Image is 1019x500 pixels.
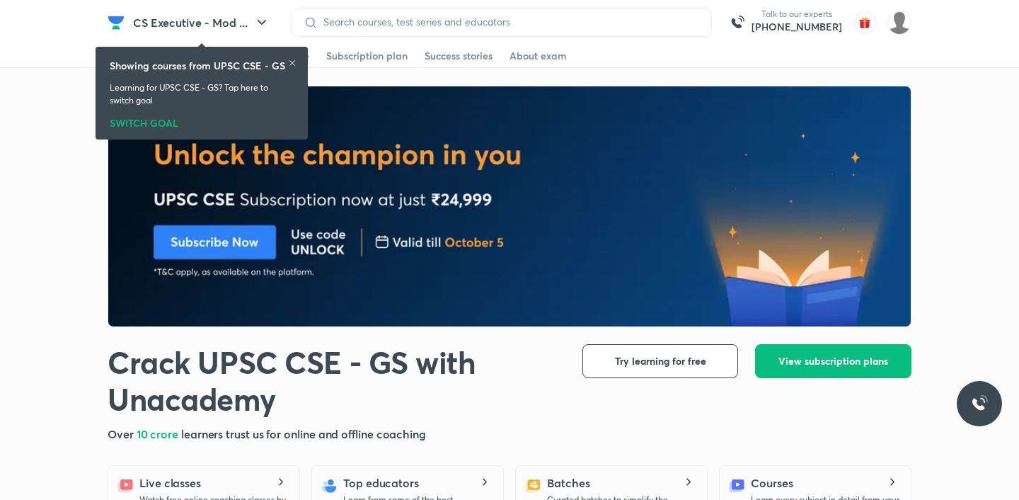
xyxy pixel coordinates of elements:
h5: Batches [547,475,589,492]
span: learners trust us for online and offline coaching [181,426,426,441]
div: SWITCH GOAL [110,113,294,128]
img: ttu [971,395,988,412]
div: Subscription plan [326,49,408,63]
div: About exam [509,49,567,63]
img: Company Logo [108,14,125,31]
h5: Courses [751,475,793,492]
a: [PHONE_NUMBER] [752,20,842,34]
button: View subscription plans [755,344,911,378]
button: Try learning for free [582,344,738,378]
img: Abdul Ramzeen [887,11,911,35]
h5: Live classes [139,475,201,492]
div: Success stories [425,49,493,63]
h5: Top educators [343,475,419,492]
p: Learning for UPSC CSE - GS? Tap here to switch goal [110,81,294,107]
input: Search courses, test series and educators [318,16,700,28]
h1: Crack UPSC CSE - GS with Unacademy [108,344,560,418]
h6: Showing courses from UPSC CSE - GS [110,58,285,73]
img: avatar [853,11,876,34]
span: View subscription plans [778,354,888,368]
span: Try learning for free [615,354,706,368]
span: Over [108,426,137,441]
a: Subscription plan [326,45,408,67]
p: Talk to our experts [752,8,842,20]
a: Success stories [425,45,493,67]
a: About exam [509,45,567,67]
button: CS Executive - Mod ... [125,8,279,37]
span: 10 crore [137,426,181,441]
img: call-us [723,8,752,37]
